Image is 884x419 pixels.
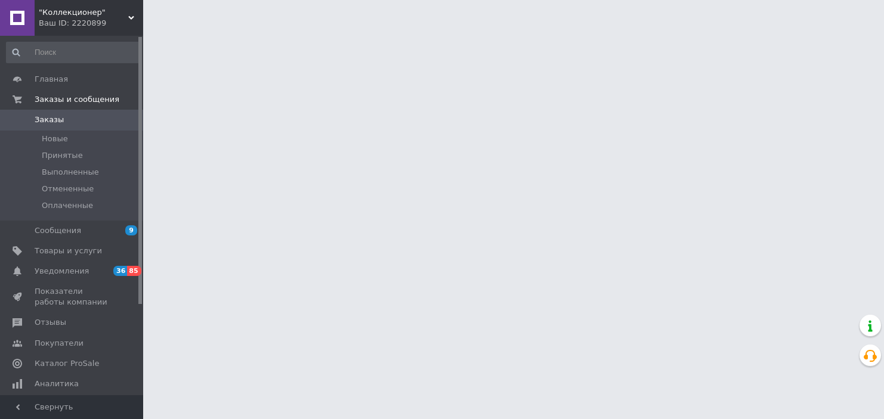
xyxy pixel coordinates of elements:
span: "Коллекционер" [39,7,128,18]
span: Принятые [42,150,83,161]
span: Отзывы [35,317,66,328]
span: Показатели работы компании [35,286,110,308]
span: Покупатели [35,338,84,349]
span: Уведомления [35,266,89,277]
span: Товары и услуги [35,246,102,256]
span: Заказы [35,114,64,125]
span: Каталог ProSale [35,358,99,369]
span: Выполненные [42,167,99,178]
span: 9 [125,225,137,235]
span: 85 [127,266,141,276]
span: Новые [42,134,68,144]
span: Аналитика [35,378,79,389]
span: Сообщения [35,225,81,236]
div: Ваш ID: 2220899 [39,18,143,29]
span: Отмененные [42,184,94,194]
input: Поиск [6,42,141,63]
span: Заказы и сообщения [35,94,119,105]
span: Главная [35,74,68,85]
span: 36 [113,266,127,276]
span: Оплаченные [42,200,93,211]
